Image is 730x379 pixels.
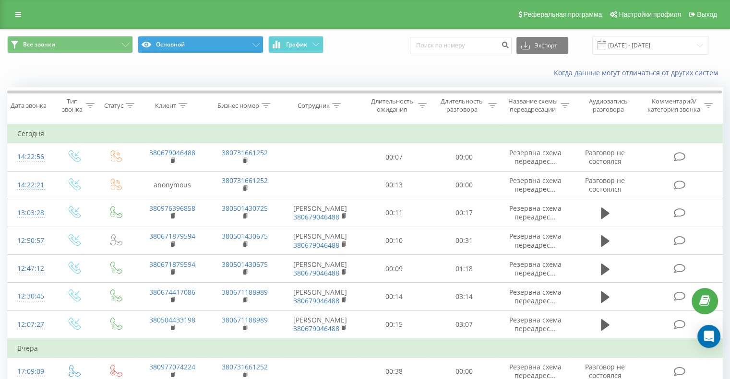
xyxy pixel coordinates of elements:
td: [PERSON_NAME] [281,199,359,227]
span: Реферальная программа [523,11,602,18]
span: Резервна схема переадрес... [509,231,562,249]
a: 380504433198 [149,315,195,324]
div: 12:50:57 [17,231,43,250]
a: 380501430675 [222,231,268,241]
input: Поиск по номеру [410,37,512,54]
td: 01:18 [429,255,499,283]
span: Разговор не состоялся [585,148,625,166]
a: 380671188989 [222,315,268,324]
span: Резервна схема переадрес... [509,204,562,221]
td: 00:11 [359,199,429,227]
span: Резервна схема переадрес... [509,176,562,194]
a: 380679046488 [293,241,339,250]
span: Резервна схема переадрес... [509,287,562,305]
a: 380976396858 [149,204,195,213]
a: 380501430675 [222,260,268,269]
div: 12:47:12 [17,259,43,278]
a: 380679046488 [293,212,339,221]
a: 380977074224 [149,362,195,371]
td: 03:07 [429,310,499,339]
a: 380731661252 [222,176,268,185]
div: 12:07:27 [17,315,43,334]
td: 00:00 [429,143,499,171]
td: [PERSON_NAME] [281,283,359,310]
div: Open Intercom Messenger [697,325,720,348]
td: 00:13 [359,171,429,199]
div: 14:22:56 [17,148,43,166]
a: 380679046488 [293,296,339,305]
td: 00:31 [429,227,499,254]
div: 13:03:28 [17,204,43,222]
div: Бизнес номер [217,102,259,110]
div: 14:22:21 [17,176,43,195]
div: Сотрудник [298,102,330,110]
span: Все звонки [23,41,55,48]
td: 00:07 [359,143,429,171]
span: Резервна схема переадрес... [509,315,562,333]
td: 03:14 [429,283,499,310]
td: [PERSON_NAME] [281,255,359,283]
a: 380671188989 [222,287,268,297]
a: 380731661252 [222,148,268,157]
td: [PERSON_NAME] [281,310,359,339]
td: 00:14 [359,283,429,310]
button: График [268,36,323,53]
div: Название схемы переадресации [508,97,558,114]
a: 380671879594 [149,231,195,241]
span: Настройки профиля [619,11,681,18]
button: Основной [138,36,263,53]
div: Статус [104,102,123,110]
td: 00:09 [359,255,429,283]
td: Сегодня [8,124,723,143]
a: 380674417086 [149,287,195,297]
div: Клиент [155,102,176,110]
td: Вчера [8,339,723,358]
button: Экспорт [516,37,568,54]
div: Дата звонка [11,102,47,110]
td: anonymous [136,171,208,199]
a: 380731661252 [222,362,268,371]
a: Когда данные могут отличаться от других систем [554,68,723,77]
div: Комментарий/категория звонка [646,97,702,114]
td: [PERSON_NAME] [281,227,359,254]
a: 380679046488 [149,148,195,157]
span: Выход [697,11,717,18]
span: Резервна схема переадрес... [509,260,562,277]
div: Длительность ожидания [368,97,416,114]
a: 380679046488 [293,324,339,333]
span: Разговор не состоялся [585,176,625,194]
div: 12:30:45 [17,287,43,306]
div: Тип звонка [60,97,83,114]
div: Аудиозапись разговора [580,97,636,114]
a: 380501430725 [222,204,268,213]
a: 380671879594 [149,260,195,269]
span: Резервна схема переадрес... [509,148,562,166]
td: 00:17 [429,199,499,227]
span: График [286,41,307,48]
td: 00:00 [429,171,499,199]
td: 00:10 [359,227,429,254]
td: 00:15 [359,310,429,339]
button: Все звонки [7,36,133,53]
div: Длительность разговора [438,97,486,114]
a: 380679046488 [293,268,339,277]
